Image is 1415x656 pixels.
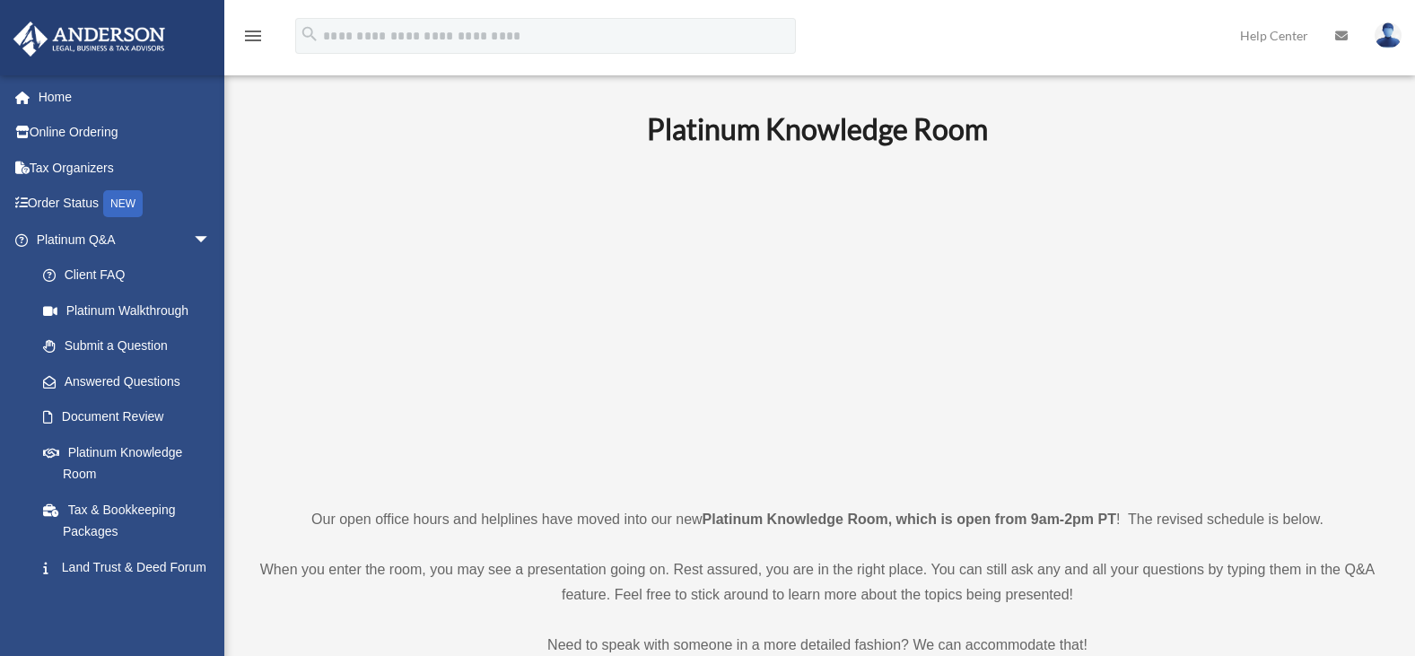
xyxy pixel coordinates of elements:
span: arrow_drop_down [193,222,229,258]
img: Anderson Advisors Platinum Portal [8,22,170,57]
p: When you enter the room, you may see a presentation going on. Rest assured, you are in the right ... [256,557,1379,608]
a: Client FAQ [25,258,238,293]
a: Tax & Bookkeeping Packages [25,492,238,549]
a: Platinum Q&Aarrow_drop_down [13,222,238,258]
a: Answered Questions [25,363,238,399]
a: Portal Feedback [25,585,238,621]
a: menu [242,31,264,47]
a: Order StatusNEW [13,186,238,223]
img: User Pic [1375,22,1402,48]
a: Tax Organizers [13,150,238,186]
a: Online Ordering [13,115,238,151]
a: Land Trust & Deed Forum [25,549,238,585]
p: Our open office hours and helplines have moved into our new ! The revised schedule is below. [256,507,1379,532]
a: Submit a Question [25,328,238,364]
div: NEW [103,190,143,217]
i: search [300,24,319,44]
a: Platinum Walkthrough [25,293,238,328]
a: Platinum Knowledge Room [25,434,229,492]
iframe: 231110_Toby_KnowledgeRoom [548,171,1087,474]
a: Document Review [25,399,238,435]
i: menu [242,25,264,47]
b: Platinum Knowledge Room [647,111,988,146]
a: Home [13,79,238,115]
strong: Platinum Knowledge Room, which is open from 9am-2pm PT [703,512,1116,527]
